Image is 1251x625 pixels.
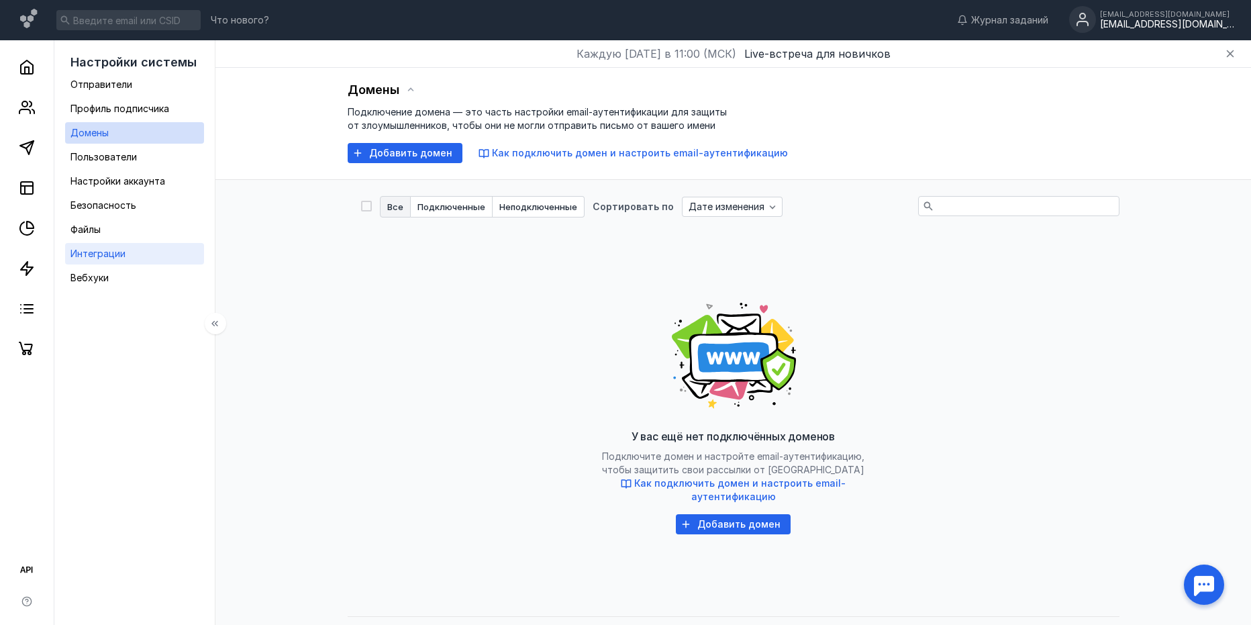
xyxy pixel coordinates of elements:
a: Пользователи [65,146,204,168]
button: Подключенные [411,196,493,218]
span: Каждую [DATE] в 11:00 (МСК) [577,46,736,62]
span: Домены [70,127,109,138]
button: Все [380,196,411,218]
button: Добавить домен [676,514,791,534]
button: Неподключенные [493,196,585,218]
div: [EMAIL_ADDRESS][DOMAIN_NAME] [1100,19,1234,30]
button: Как подключить домен и настроить email-аутентификацию [479,146,788,160]
span: Как подключить домен и настроить email-аутентификацию [492,147,788,158]
span: Неподключенные [499,203,577,211]
span: Подключенные [417,203,485,211]
span: Подключение домена — это часть настройки email-аутентификации для защиты от злоумышленников, чтоб... [348,106,727,131]
a: Журнал заданий [950,13,1055,27]
span: Настройки аккаунта [70,175,165,187]
span: Домены [348,83,400,97]
a: Безопасность [65,195,204,216]
span: У вас ещё нет подключённых доменов [632,430,835,443]
button: Как подключить домен и настроить email-аутентификацию [599,477,868,503]
a: Интеграции [65,243,204,265]
button: Добавить домен [348,143,462,163]
a: Отправители [65,74,204,95]
a: Вебхуки [65,267,204,289]
span: Журнал заданий [971,13,1048,27]
button: Live-встреча для новичков [744,46,891,62]
span: Дате изменения [689,201,764,213]
span: Добавить домен [369,148,452,159]
a: Настройки аккаунта [65,171,204,192]
div: [EMAIL_ADDRESS][DOMAIN_NAME] [1100,10,1234,18]
span: Добавить домен [697,519,781,530]
a: Файлы [65,219,204,240]
span: Подключите домен и настройте email-аутентификацию, чтобы защитить свои рассылки от [GEOGRAPHIC_DATA] [599,450,868,503]
span: Все [387,203,403,211]
span: Вебхуки [70,272,109,283]
button: Дате изменения [682,197,783,217]
span: Настройки системы [70,55,197,69]
span: Профиль подписчика [70,103,169,114]
span: Отправители [70,79,132,90]
span: Как подключить домен и настроить email-аутентификацию [634,477,846,502]
span: Что нового? [211,15,269,25]
span: Безопасность [70,199,136,211]
span: Пользователи [70,151,137,162]
span: Live-встреча для новичков [744,47,891,60]
div: Сортировать по [593,202,674,211]
span: Интеграции [70,248,126,259]
a: Что нового? [204,15,276,25]
a: Профиль подписчика [65,98,204,119]
a: Домены [65,122,204,144]
input: Введите email или CSID [56,10,201,30]
span: Файлы [70,224,101,235]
